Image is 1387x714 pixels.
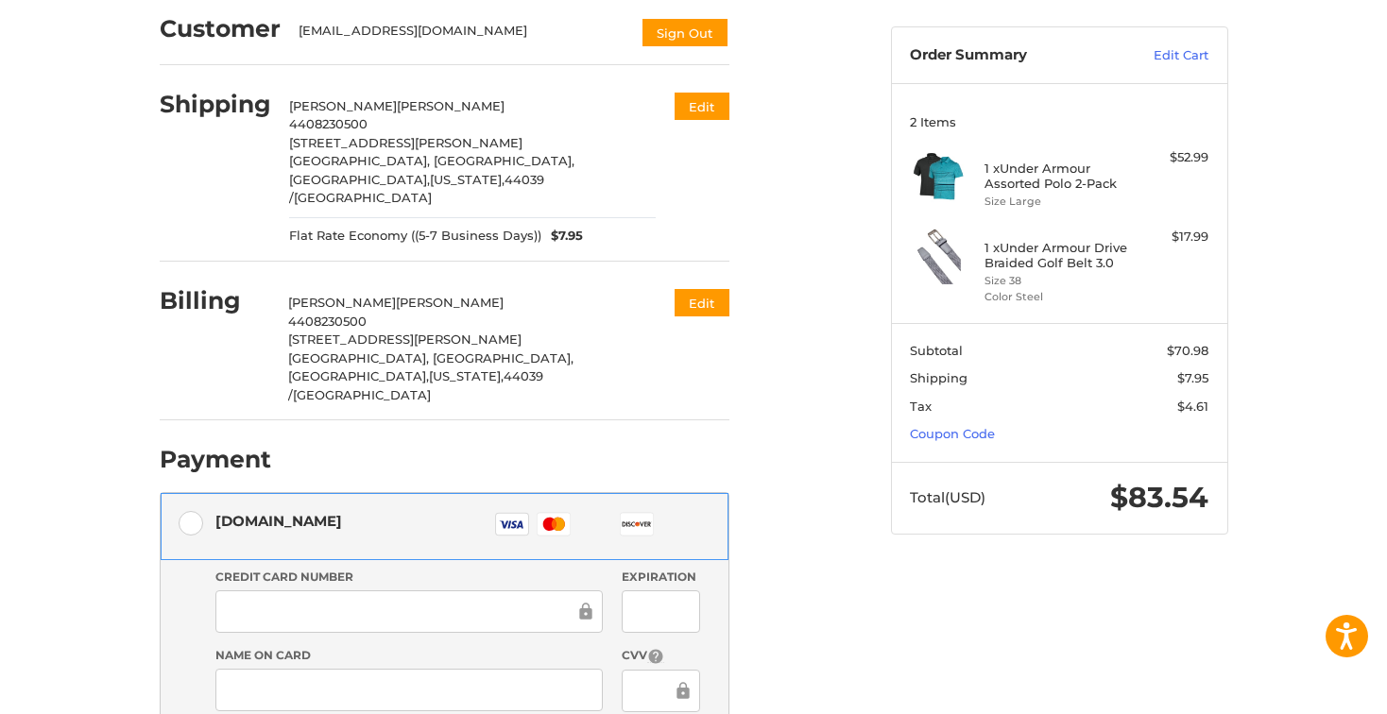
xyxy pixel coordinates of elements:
span: [STREET_ADDRESS][PERSON_NAME] [289,135,522,150]
button: Sign Out [641,17,729,48]
h2: Customer [160,14,281,43]
span: [US_STATE], [429,368,504,383]
span: 4408230500 [289,116,368,131]
label: Credit Card Number [215,569,603,586]
span: $4.61 [1177,399,1208,414]
span: Flat Rate Economy ((5-7 Business Days)) [289,227,541,246]
span: [PERSON_NAME] [396,295,504,310]
li: Size 38 [985,273,1129,289]
span: [PERSON_NAME] [288,295,396,310]
h3: 2 Items [910,114,1208,129]
div: [EMAIL_ADDRESS][DOMAIN_NAME] [299,22,622,48]
span: [PERSON_NAME] [289,98,397,113]
span: Tax [910,399,932,414]
span: [GEOGRAPHIC_DATA], [GEOGRAPHIC_DATA], [GEOGRAPHIC_DATA], [288,350,574,384]
span: $83.54 [1110,480,1208,515]
span: [STREET_ADDRESS][PERSON_NAME] [288,331,522,347]
span: $7.95 [1177,370,1208,385]
button: Edit [675,93,729,120]
span: [GEOGRAPHIC_DATA] [294,190,432,205]
h4: 1 x Under Armour Assorted Polo 2-Pack [985,161,1129,192]
button: Edit [675,289,729,316]
span: $7.95 [541,227,583,246]
h4: 1 x Under Armour Drive Braided Golf Belt 3.0 [985,240,1129,271]
span: [GEOGRAPHIC_DATA] [293,387,431,402]
div: [DOMAIN_NAME] [215,505,342,536]
span: Total (USD) [910,488,985,506]
label: Expiration [622,569,700,586]
li: Color Steel [985,289,1129,305]
div: $17.99 [1134,228,1208,246]
span: Shipping [910,370,967,385]
span: [PERSON_NAME] [397,98,505,113]
span: [GEOGRAPHIC_DATA], [GEOGRAPHIC_DATA], [GEOGRAPHIC_DATA], [289,153,574,187]
span: [US_STATE], [430,172,505,187]
div: $52.99 [1134,148,1208,167]
h2: Payment [160,445,271,474]
span: $70.98 [1167,343,1208,358]
h3: Order Summary [910,46,1113,65]
a: Edit Cart [1113,46,1208,65]
li: Size Large [985,194,1129,210]
h2: Billing [160,286,270,315]
h2: Shipping [160,90,271,119]
span: 4408230500 [288,314,367,329]
iframe: Google Customer Reviews [1231,663,1387,714]
span: Subtotal [910,343,963,358]
label: CVV [622,647,700,665]
label: Name on Card [215,647,603,664]
a: Coupon Code [910,426,995,441]
span: 44039 / [288,368,543,402]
